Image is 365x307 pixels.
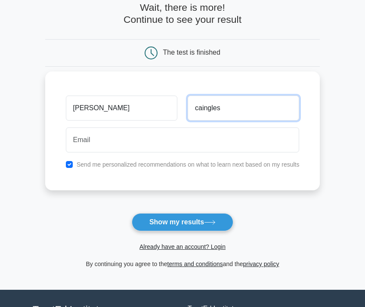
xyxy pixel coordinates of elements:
[45,2,320,25] h4: Wait, there is more! Continue to see your result
[132,213,233,231] button: Show my results
[163,49,220,56] div: The test is finished
[243,260,279,267] a: privacy policy
[139,243,226,250] a: Already have an account? Login
[40,259,325,269] div: By continuing you agree to the and the
[66,127,300,152] input: Email
[66,96,177,121] input: First name
[167,260,223,267] a: terms and conditions
[77,161,300,168] label: Send me personalized recommendations on what to learn next based on my results
[188,96,299,121] input: Last name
